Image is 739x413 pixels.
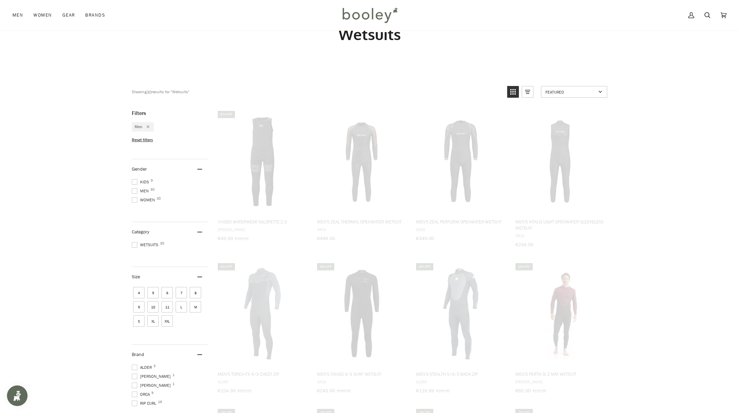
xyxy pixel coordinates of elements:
span: Size: 4 [133,287,145,298]
span: 3 [154,364,156,368]
span: Filters [132,110,146,117]
span: [PERSON_NAME] [132,382,173,388]
span: Kids [132,179,151,185]
div: Remove filter: Men [142,124,149,130]
span: [PERSON_NAME] [132,373,173,380]
span: Size: 5 [147,287,159,298]
a: View list mode [522,86,533,98]
span: Size: L [176,301,187,313]
iframe: Button to open loyalty program pop-up [7,385,28,406]
span: Rip Curl [132,400,158,406]
a: Sort options [541,86,607,98]
span: Women [132,197,157,203]
span: Size: 9 [133,301,145,313]
span: Reset filters [132,137,153,143]
span: 30 [160,242,164,245]
span: 1 [173,373,175,377]
span: Size [132,273,140,280]
span: Size: 7 [176,287,187,298]
span: Men [132,188,151,194]
span: Men [135,124,142,130]
span: Size: XXL [161,315,173,327]
span: 16 [158,400,162,404]
span: Category [132,229,149,235]
span: Brands [85,12,105,19]
span: Size: S [133,315,145,327]
span: 30 [150,188,155,191]
span: Size: 6 [161,287,173,298]
h1: Wetsuits [132,25,607,44]
span: Size: 8 [190,287,201,298]
div: Showing results for "Wetsuits" [132,86,189,98]
span: Women [33,12,52,19]
span: Brand [132,351,144,358]
span: 9 [151,391,154,395]
li: Reset filters [132,137,208,143]
span: Size: 11 [161,301,173,313]
span: Alder [132,364,154,371]
span: Featured [545,89,596,95]
span: Men [12,12,23,19]
span: 1 [173,382,175,386]
img: Booley [339,5,400,25]
span: Gear [62,12,75,19]
span: 9 [151,179,153,182]
span: Size: M [190,301,201,313]
span: Wetsuits [132,242,160,248]
span: Size: 10 [147,301,159,313]
span: Gender [132,166,147,172]
a: View grid mode [507,86,519,98]
b: 30 [147,89,151,95]
span: Orca [132,391,152,397]
span: 30 [157,197,161,200]
span: Size: XL [147,315,159,327]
